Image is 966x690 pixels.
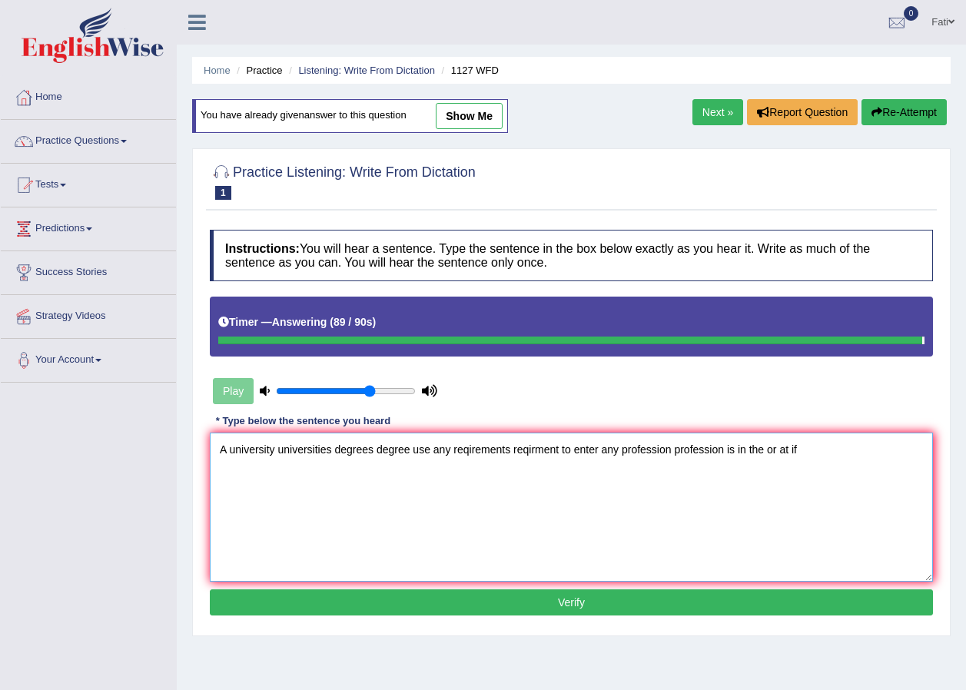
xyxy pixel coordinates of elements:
[298,65,435,76] a: Listening: Write From Dictation
[225,242,300,255] b: Instructions:
[215,186,231,200] span: 1
[210,414,397,429] div: * Type below the sentence you heard
[1,207,176,246] a: Predictions
[334,316,373,328] b: 89 / 90s
[438,63,499,78] li: 1127 WFD
[233,63,282,78] li: Practice
[436,103,503,129] a: show me
[1,339,176,377] a: Your Account
[1,120,176,158] a: Practice Questions
[747,99,858,125] button: Report Question
[692,99,743,125] a: Next »
[904,6,919,21] span: 0
[373,316,377,328] b: )
[204,65,231,76] a: Home
[1,76,176,114] a: Home
[1,164,176,202] a: Tests
[210,230,933,281] h4: You will hear a sentence. Type the sentence in the box below exactly as you hear it. Write as muc...
[330,316,334,328] b: (
[1,295,176,333] a: Strategy Videos
[210,589,933,615] button: Verify
[861,99,947,125] button: Re-Attempt
[218,317,376,328] h5: Timer —
[1,251,176,290] a: Success Stories
[210,161,476,200] h2: Practice Listening: Write From Dictation
[272,316,327,328] b: Answering
[192,99,508,133] div: You have already given answer to this question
